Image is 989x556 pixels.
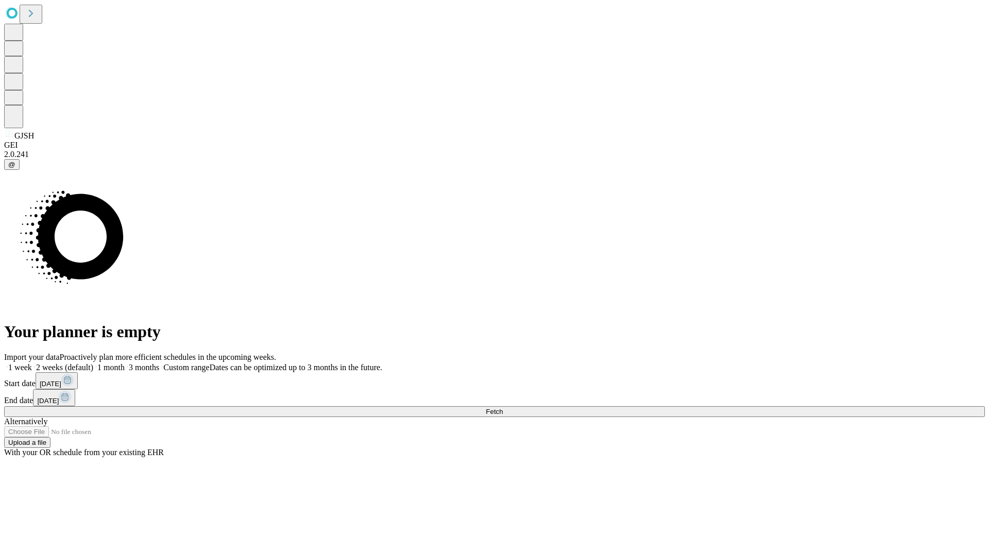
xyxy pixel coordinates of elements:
span: @ [8,161,15,168]
span: 1 week [8,363,32,372]
span: 2 weeks (default) [36,363,93,372]
span: With your OR schedule from your existing EHR [4,448,164,457]
button: [DATE] [36,372,78,389]
span: Proactively plan more efficient schedules in the upcoming weeks. [60,353,276,361]
div: 2.0.241 [4,150,985,159]
span: [DATE] [40,380,61,388]
span: Alternatively [4,417,47,426]
span: 1 month [97,363,125,372]
span: Custom range [163,363,209,372]
button: Fetch [4,406,985,417]
div: End date [4,389,985,406]
div: GEI [4,141,985,150]
button: Upload a file [4,437,50,448]
span: Dates can be optimized up to 3 months in the future. [210,363,382,372]
span: [DATE] [37,397,59,405]
h1: Your planner is empty [4,322,985,341]
span: 3 months [129,363,159,372]
span: GJSH [14,131,34,140]
button: [DATE] [33,389,75,406]
button: @ [4,159,20,170]
div: Start date [4,372,985,389]
span: Fetch [486,408,503,415]
span: Import your data [4,353,60,361]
